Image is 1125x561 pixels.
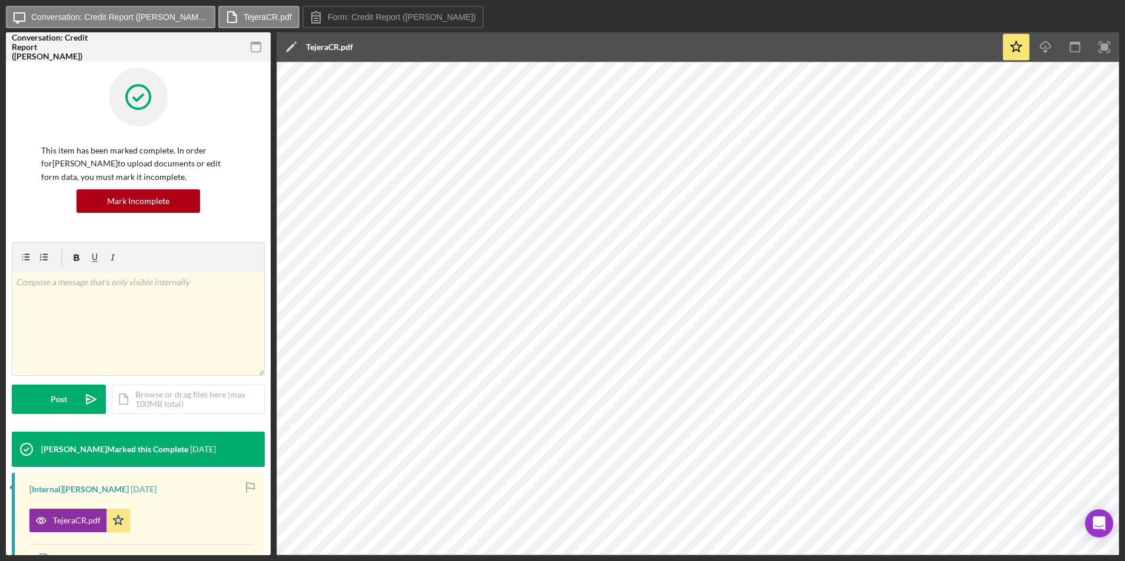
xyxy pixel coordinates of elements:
[190,445,216,454] time: 2025-08-12 14:49
[306,42,353,52] div: TejeraCR.pdf
[6,6,215,28] button: Conversation: Credit Report ([PERSON_NAME])
[131,485,157,494] time: 2025-08-12 14:49
[29,485,129,494] div: [Internal] [PERSON_NAME]
[12,33,94,61] div: Conversation: Credit Report ([PERSON_NAME])
[29,509,130,532] button: TejeraCR.pdf
[1085,509,1113,537] div: Open Intercom Messenger
[302,6,484,28] button: Form: Credit Report ([PERSON_NAME])
[328,12,476,22] label: Form: Credit Report ([PERSON_NAME])
[31,12,208,22] label: Conversation: Credit Report ([PERSON_NAME])
[107,189,169,213] div: Mark Incomplete
[76,189,200,213] button: Mark Incomplete
[41,144,235,183] p: This item has been marked complete. In order for [PERSON_NAME] to upload documents or edit form d...
[41,445,188,454] div: [PERSON_NAME] Marked this Complete
[218,6,299,28] button: TejeraCR.pdf
[51,385,67,414] div: Post
[12,385,106,414] button: Post
[53,516,101,525] div: TejeraCR.pdf
[244,12,292,22] label: TejeraCR.pdf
